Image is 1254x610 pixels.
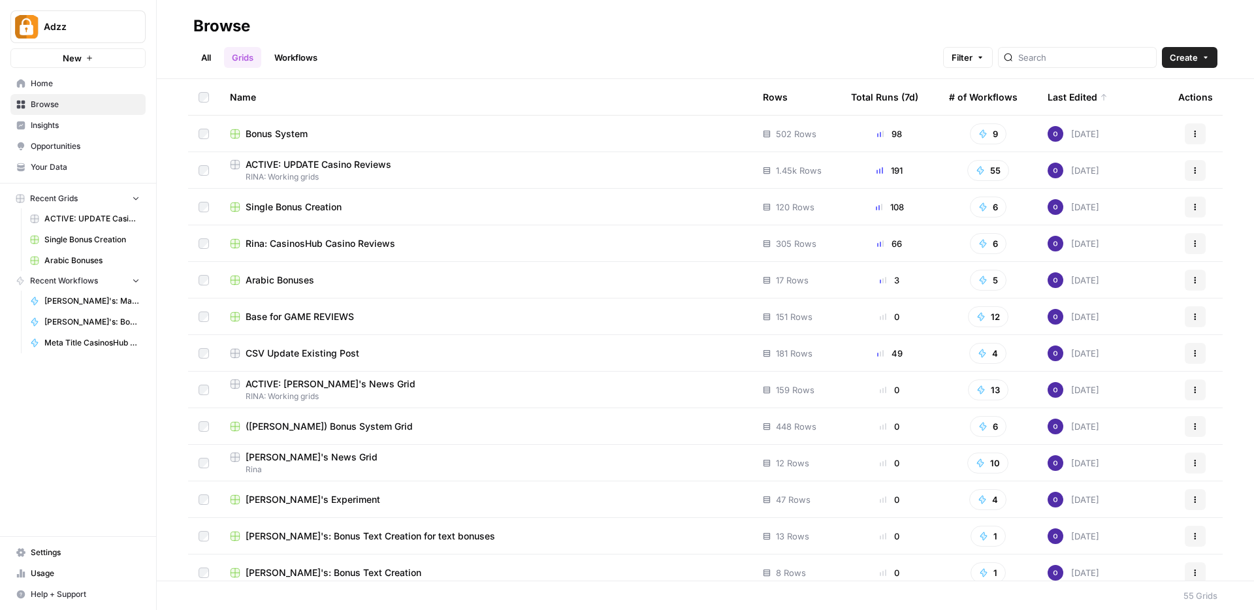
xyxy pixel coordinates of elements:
a: [PERSON_NAME]'s: Bonus Text Creation for text bonuses [230,530,742,543]
a: Meta Title CasinosHub Review [24,332,146,353]
a: Browse [10,94,146,115]
div: 3 [851,274,928,287]
button: 6 [970,416,1006,437]
span: New [63,52,82,65]
span: 8 Rows [776,566,806,579]
a: Grids [224,47,261,68]
button: Filter [943,47,993,68]
button: Help + Support [10,584,146,605]
span: 159 Rows [776,383,814,396]
span: 502 Rows [776,127,816,140]
span: Arabic Bonuses [44,255,140,266]
div: [DATE] [1048,345,1099,361]
img: c47u9ku7g2b7umnumlgy64eel5a2 [1048,565,1063,581]
span: Create [1170,51,1198,64]
a: Single Bonus Creation [24,229,146,250]
button: 55 [967,160,1009,181]
div: [DATE] [1048,272,1099,288]
div: 0 [851,493,928,506]
span: 305 Rows [776,237,816,250]
a: ACTIVE: UPDATE Casino ReviewsRINA: Working grids [230,158,742,183]
span: 12 Rows [776,457,809,470]
div: [DATE] [1048,236,1099,251]
a: ([PERSON_NAME]) Bonus System Grid [230,420,742,433]
a: ACTIVE: UPDATE Casino Reviews [24,208,146,229]
a: Usage [10,563,146,584]
span: 120 Rows [776,201,814,214]
span: ([PERSON_NAME]) Bonus System Grid [246,420,413,433]
a: [PERSON_NAME]'s: MasterFlow CasinosHub [24,291,146,312]
span: Your Data [31,161,140,173]
span: 47 Rows [776,493,811,506]
div: Total Runs (7d) [851,79,918,115]
div: 66 [851,237,928,250]
span: Arabic Bonuses [246,274,314,287]
div: [DATE] [1048,492,1099,507]
div: 0 [851,420,928,433]
div: [DATE] [1048,455,1099,471]
span: Recent Workflows [30,275,98,287]
button: Recent Grids [10,189,146,208]
span: Home [31,78,140,89]
a: [PERSON_NAME]'s Experiment [230,493,742,506]
div: 0 [851,383,928,396]
img: c47u9ku7g2b7umnumlgy64eel5a2 [1048,163,1063,178]
div: [DATE] [1048,199,1099,215]
a: All [193,47,219,68]
div: Rows [763,79,788,115]
div: 0 [851,310,928,323]
a: Insights [10,115,146,136]
span: Single Bonus Creation [246,201,342,214]
span: ACTIVE: UPDATE Casino Reviews [44,213,140,225]
span: RINA: Working grids [230,171,742,183]
span: Settings [31,547,140,558]
a: Home [10,73,146,94]
span: Browse [31,99,140,110]
span: 1.45k Rows [776,164,822,177]
span: Help + Support [31,588,140,600]
img: c47u9ku7g2b7umnumlgy64eel5a2 [1048,126,1063,142]
img: c47u9ku7g2b7umnumlgy64eel5a2 [1048,345,1063,361]
span: Single Bonus Creation [44,234,140,246]
button: 1 [971,562,1006,583]
a: Arabic Bonuses [230,274,742,287]
div: Last Edited [1048,79,1108,115]
button: 9 [970,123,1006,144]
span: Filter [952,51,973,64]
a: Base for GAME REVIEWS [230,310,742,323]
button: 13 [968,379,1008,400]
div: Actions [1178,79,1213,115]
div: 108 [851,201,928,214]
span: RINA: Working grids [230,391,742,402]
span: [PERSON_NAME]'s Experiment [246,493,380,506]
a: [PERSON_NAME]'s: Bonuses Search [24,312,146,332]
span: ACTIVE: UPDATE Casino Reviews [246,158,391,171]
span: Base for GAME REVIEWS [246,310,354,323]
div: 0 [851,530,928,543]
button: 6 [970,197,1006,217]
span: [PERSON_NAME]'s: Bonus Text Creation for text bonuses [246,530,495,543]
a: Your Data [10,157,146,178]
button: New [10,48,146,68]
div: 98 [851,127,928,140]
span: 181 Rows [776,347,812,360]
img: c47u9ku7g2b7umnumlgy64eel5a2 [1048,455,1063,471]
span: Adzz [44,20,123,33]
img: c47u9ku7g2b7umnumlgy64eel5a2 [1048,382,1063,398]
span: [PERSON_NAME]'s: Bonus Text Creation [246,566,421,579]
div: [DATE] [1048,309,1099,325]
div: # of Workflows [949,79,1018,115]
div: [DATE] [1048,163,1099,178]
span: [PERSON_NAME]'s: MasterFlow CasinosHub [44,295,140,307]
button: Create [1162,47,1217,68]
button: 1 [971,526,1006,547]
button: Recent Workflows [10,271,146,291]
img: c47u9ku7g2b7umnumlgy64eel5a2 [1048,199,1063,215]
button: 6 [970,233,1006,254]
div: 0 [851,457,928,470]
div: [DATE] [1048,126,1099,142]
img: c47u9ku7g2b7umnumlgy64eel5a2 [1048,528,1063,544]
div: Name [230,79,742,115]
a: Bonus System [230,127,742,140]
a: Opportunities [10,136,146,157]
